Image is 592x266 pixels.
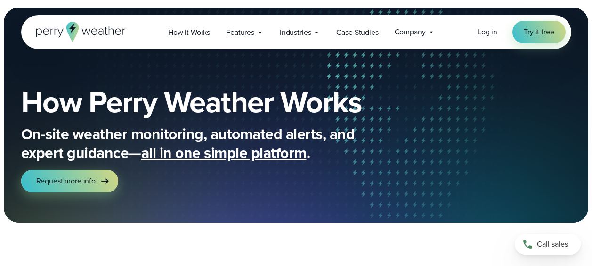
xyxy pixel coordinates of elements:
[328,23,386,42] a: Case Studies
[524,26,554,38] span: Try it free
[395,26,426,38] span: Company
[478,26,497,37] span: Log in
[36,175,96,187] span: Request more info
[478,26,497,38] a: Log in
[141,141,307,164] span: all in one simple platform
[280,27,311,38] span: Industries
[21,125,398,162] p: On-site weather monitoring, automated alerts, and expert guidance— .
[168,27,210,38] span: How it Works
[160,23,218,42] a: How it Works
[21,87,430,117] h1: How Perry Weather Works
[515,234,581,255] a: Call sales
[21,170,118,192] a: Request more info
[537,239,568,250] span: Call sales
[336,27,378,38] span: Case Studies
[226,27,254,38] span: Features
[512,21,565,43] a: Try it free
